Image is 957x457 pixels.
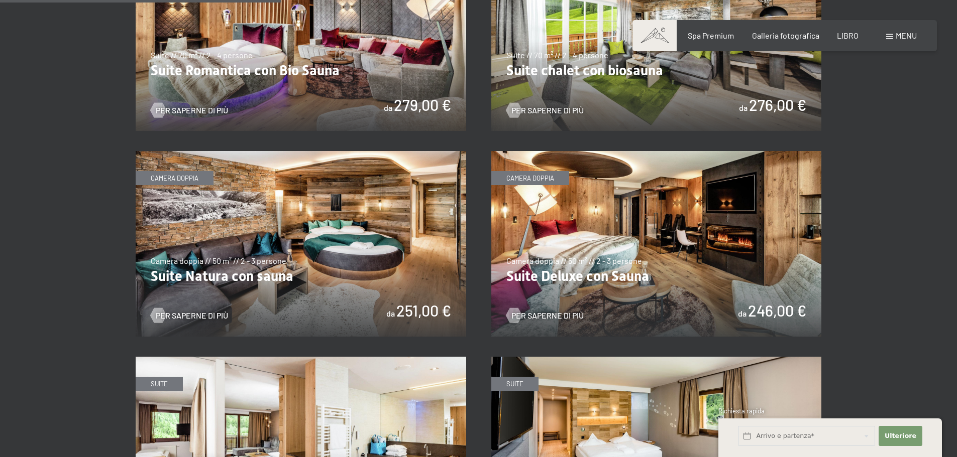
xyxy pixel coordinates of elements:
font: Per saperne di più [511,311,584,320]
a: Suite Deluxe con Sauna [491,151,822,158]
img: Suite Natura con sauna [136,151,466,337]
font: menu [896,31,917,40]
font: Per saperne di più [511,105,584,115]
font: Per saperne di più [156,105,228,115]
a: Per saperne di più [151,310,228,321]
a: Suite familiare [136,357,466,363]
a: LIBRO [837,31,859,40]
a: Per saperne di più [506,310,584,321]
font: Per saperne di più [156,311,228,320]
a: Suite Natura con sauna [136,151,466,158]
a: Per saperne di più [506,105,584,116]
a: Studio alpino [491,357,822,363]
a: Galleria fotografica [752,31,819,40]
font: Ulteriore [885,432,916,439]
img: Suite Deluxe con Sauna [491,151,822,337]
a: Per saperne di più [151,105,228,116]
button: Ulteriore [879,426,922,446]
font: Richiesta rapida [718,407,765,415]
a: Spa Premium [688,31,734,40]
